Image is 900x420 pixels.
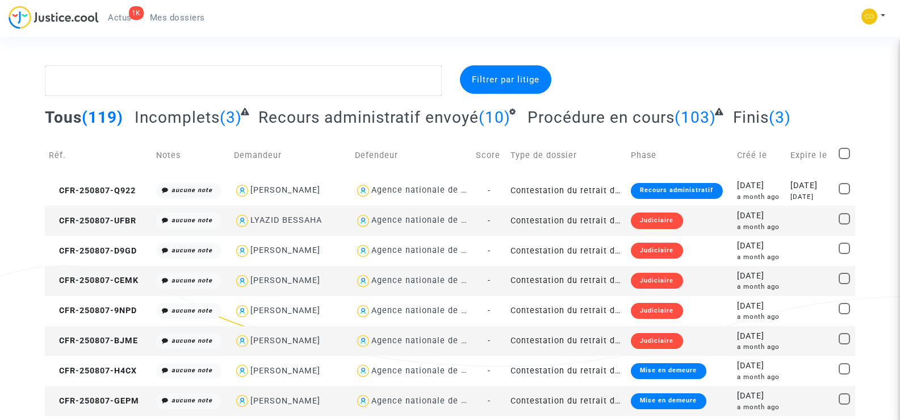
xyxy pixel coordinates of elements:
[371,336,496,346] div: Agence nationale de l'habitat
[250,366,320,376] div: [PERSON_NAME]
[171,307,212,314] i: aucune note
[737,312,783,322] div: a month ago
[506,386,627,416] td: Contestation du retrait de [PERSON_NAME] par l'ANAH (mandataire)
[737,342,783,352] div: a month ago
[371,396,496,406] div: Agence nationale de l'habitat
[220,108,242,127] span: (3)
[171,186,212,194] i: aucune note
[171,247,212,254] i: aucune note
[488,216,491,226] span: -
[355,182,371,199] img: icon-user.svg
[250,306,320,315] div: [PERSON_NAME]
[234,363,250,379] img: icon-user.svg
[49,306,137,315] span: CFR-250807-9NPD
[250,276,320,285] div: [PERSON_NAME]
[49,246,137,256] span: CFR-250807-D9GD
[488,396,491,406] span: -
[49,336,138,346] span: CFR-250807-BJME
[355,243,371,259] img: icon-user.svg
[234,273,250,289] img: icon-user.svg
[737,300,783,313] div: [DATE]
[171,217,212,224] i: aucune note
[506,236,627,266] td: Contestation du retrait de [PERSON_NAME] par l'ANAH (mandataire)
[355,303,371,319] img: icon-user.svg
[737,330,783,343] div: [DATE]
[631,273,683,289] div: Judiciaire
[631,333,683,349] div: Judiciaire
[371,215,496,225] div: Agence nationale de l'habitat
[488,186,491,196] span: -
[737,282,783,292] div: a month ago
[472,135,506,176] td: Score
[234,303,250,319] img: icon-user.svg
[234,333,250,350] img: icon-user.svg
[631,243,683,259] div: Judiciaire
[737,372,783,382] div: a month ago
[45,135,152,176] td: Réf.
[371,185,496,195] div: Agence nationale de l'habitat
[737,402,783,412] div: a month ago
[99,9,141,26] a: 1KActus
[49,366,137,376] span: CFR-250807-H4CX
[506,135,627,176] td: Type de dossier
[141,9,214,26] a: Mes dossiers
[250,336,320,346] div: [PERSON_NAME]
[355,273,371,289] img: icon-user.svg
[737,210,783,222] div: [DATE]
[733,135,787,176] td: Créé le
[129,6,144,20] div: 1K
[506,296,627,326] td: Contestation du retrait de [PERSON_NAME] par l'ANAH (mandataire)
[790,192,830,202] div: [DATE]
[371,366,496,376] div: Agence nationale de l'habitat
[45,108,82,127] span: Tous
[675,108,716,127] span: (103)
[234,243,250,259] img: icon-user.svg
[49,216,136,226] span: CFR-250807-UFBR
[506,266,627,296] td: Contestation du retrait de [PERSON_NAME] par l'ANAH (mandataire)
[737,192,783,202] div: a month ago
[371,246,496,255] div: Agence nationale de l'habitat
[506,176,627,206] td: Contestation du retrait de [PERSON_NAME] par l'ANAH (mandataire)
[790,180,830,192] div: [DATE]
[351,135,472,176] td: Defendeur
[171,397,212,404] i: aucune note
[472,74,539,85] span: Filtrer par litige
[786,135,834,176] td: Expire le
[250,396,320,406] div: [PERSON_NAME]
[769,108,791,127] span: (3)
[230,135,351,176] td: Demandeur
[49,186,136,196] span: CFR-250807-Q922
[488,306,491,315] span: -
[371,306,496,315] div: Agence nationale de l'habitat
[737,180,783,192] div: [DATE]
[733,108,769,127] span: Finis
[82,108,123,127] span: (119)
[627,135,733,176] td: Phase
[737,252,783,262] div: a month ago
[506,206,627,236] td: Contestation du retrait de [PERSON_NAME] par l'ANAH (mandataire)
[9,6,99,29] img: jc-logo.svg
[488,246,491,256] span: -
[250,185,320,195] div: [PERSON_NAME]
[631,213,683,228] div: Judiciaire
[506,356,627,386] td: Contestation du retrait de [PERSON_NAME] par l'ANAH (mandataire)
[355,213,371,229] img: icon-user.svg
[49,396,139,406] span: CFR-250807-GEPM
[631,183,722,199] div: Recours administratif
[171,337,212,344] i: aucune note
[171,277,212,284] i: aucune note
[108,13,132,23] span: Actus
[737,222,783,232] div: a month ago
[234,393,250,409] img: icon-user.svg
[488,336,491,346] span: -
[234,213,250,229] img: icon-user.svg
[506,326,627,356] td: Contestation du retrait de [PERSON_NAME] par l'ANAH (mandataire)
[250,215,322,225] div: LYAZID BESSAHA
[371,276,496,285] div: Agence nationale de l'habitat
[488,276,491,285] span: -
[234,182,250,199] img: icon-user.svg
[528,108,675,127] span: Procédure en cours
[861,9,877,24] img: 84a266a8493598cb3cce1313e02c3431
[49,276,139,285] span: CFR-250807-CEMK
[737,270,783,282] div: [DATE]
